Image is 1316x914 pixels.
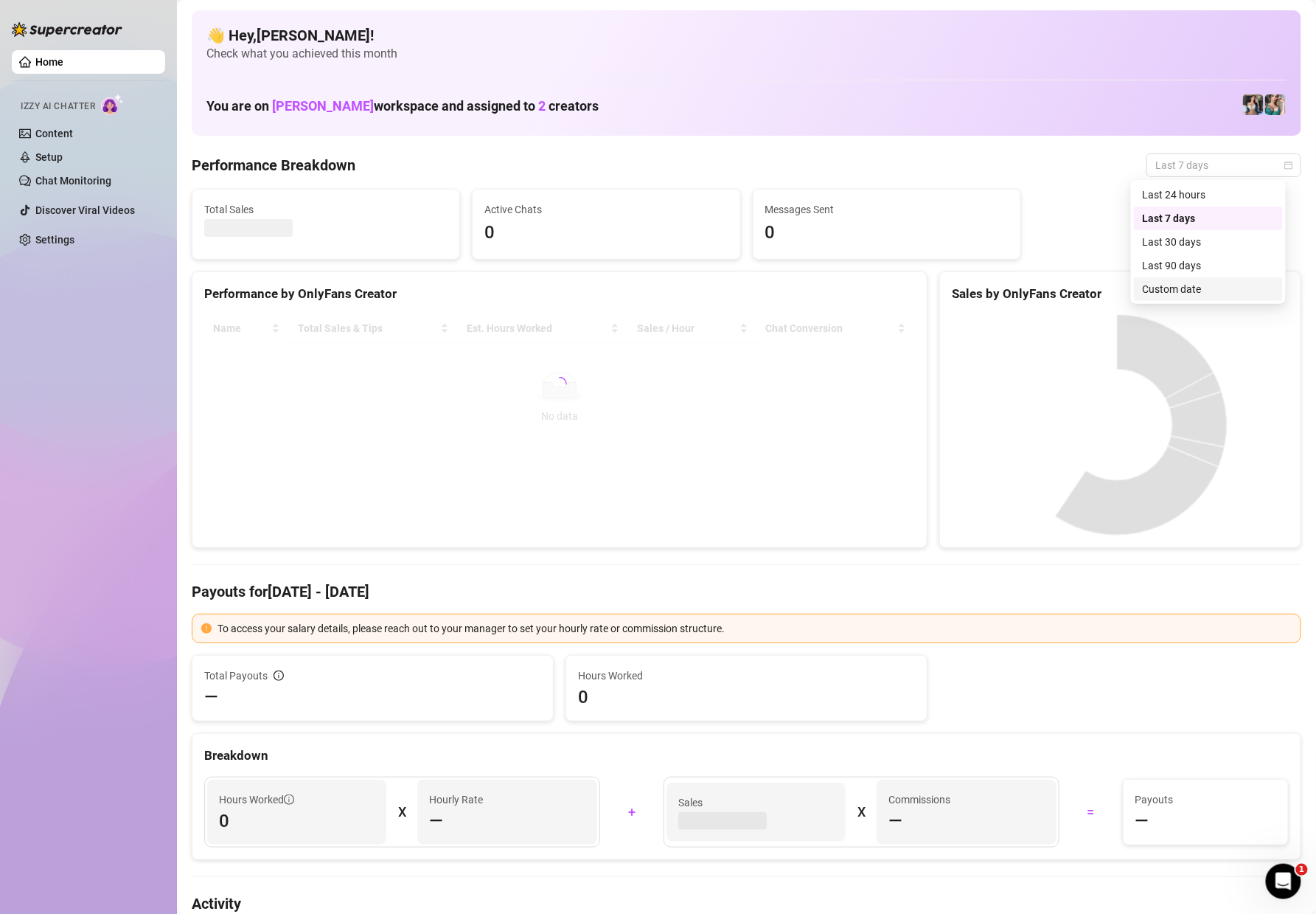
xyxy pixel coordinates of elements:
[204,668,268,684] span: Total Payouts
[1143,281,1274,297] div: Custom date
[429,792,483,808] article: Hourly Rate
[609,800,655,824] div: +
[204,746,1289,766] div: Breakdown
[538,98,546,114] span: 2
[1265,94,1286,115] img: Zaddy
[398,800,405,824] div: X
[219,809,375,833] span: 0
[217,620,1292,637] div: To access your salary details, please reach out to your manager to set your hourly rate or commis...
[35,56,63,68] a: Home
[1135,792,1276,808] span: Payouts
[12,22,122,37] img: logo-BBDzfeDw.svg
[192,581,1301,602] h4: Payouts for [DATE] - [DATE]
[857,800,865,824] div: X
[201,623,212,634] span: exclamation-circle
[192,893,1301,914] h4: Activity
[578,668,915,684] span: Hours Worked
[1135,809,1149,833] span: —
[484,201,728,218] span: Active Chats
[1134,277,1283,301] div: Custom date
[35,234,74,246] a: Settings
[1266,864,1301,899] iframe: Intercom live chat
[1134,230,1283,254] div: Last 30 days
[1155,154,1292,176] span: Last 7 days
[204,284,915,304] div: Performance by OnlyFans Creator
[35,175,111,187] a: Chat Monitoring
[1143,210,1274,226] div: Last 7 days
[35,204,135,216] a: Discover Viral Videos
[1134,207,1283,230] div: Last 7 days
[204,685,218,709] span: —
[1068,800,1114,824] div: =
[578,685,915,709] span: 0
[952,284,1289,304] div: Sales by OnlyFans Creator
[206,98,599,114] h1: You are on workspace and assigned to creators
[888,792,950,808] article: Commissions
[21,100,95,114] span: Izzy AI Chatter
[429,809,443,833] span: —
[678,794,834,811] span: Sales
[35,151,63,163] a: Setup
[1296,864,1308,876] span: 1
[1134,183,1283,207] div: Last 24 hours
[1143,187,1274,203] div: Last 24 hours
[206,25,1287,46] h4: 👋 Hey, [PERSON_NAME] !
[272,98,374,114] span: [PERSON_NAME]
[765,219,1009,247] span: 0
[1284,161,1293,170] span: calendar
[1243,94,1264,115] img: Katy
[549,374,570,395] span: loading
[888,809,902,833] span: —
[35,128,73,139] a: Content
[1143,257,1274,274] div: Last 90 days
[484,219,728,247] span: 0
[1143,234,1274,250] div: Last 30 days
[219,792,294,808] span: Hours Worked
[192,155,355,176] h4: Performance Breakdown
[101,94,124,115] img: AI Chatter
[204,201,448,218] span: Total Sales
[206,46,1287,62] span: Check what you achieved this month
[1134,254,1283,277] div: Last 90 days
[284,794,294,805] span: info-circle
[765,201,1009,218] span: Messages Sent
[274,671,284,681] span: info-circle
